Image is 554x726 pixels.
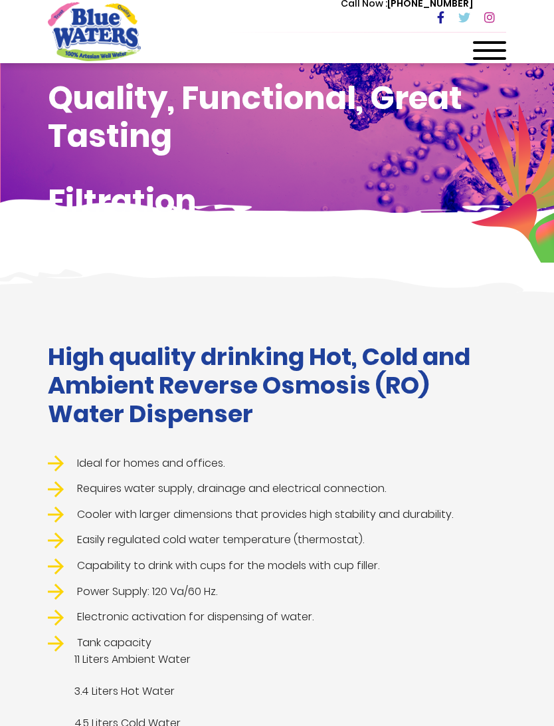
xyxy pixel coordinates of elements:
[48,609,506,626] li: Electronic activation for dispensing of water.
[48,584,506,600] li: Power Supply: 120 Va/60 Hz.
[48,342,506,429] h1: High quality drinking Hot, Cold and Ambient Reverse Osmosis (RO) Water Dispenser
[48,182,506,221] h1: Filtration
[48,481,506,497] li: Requires water supply, drainage and electrical connection.
[48,507,506,523] li: Cooler with larger dimensions that provides high stability and durability.
[48,79,506,156] h1: Quality, Functional, Great Tasting
[48,652,506,667] span: 11 Liters Ambient Water
[48,2,141,60] a: store logo
[48,683,506,699] span: 3.4 Liters Hot Water
[48,558,506,574] li: Capability to drink with cups for the models with cup filler.
[48,455,506,472] li: Ideal for homes and offices.
[48,532,506,548] li: Easily regulated cold water temperature (thermostat).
